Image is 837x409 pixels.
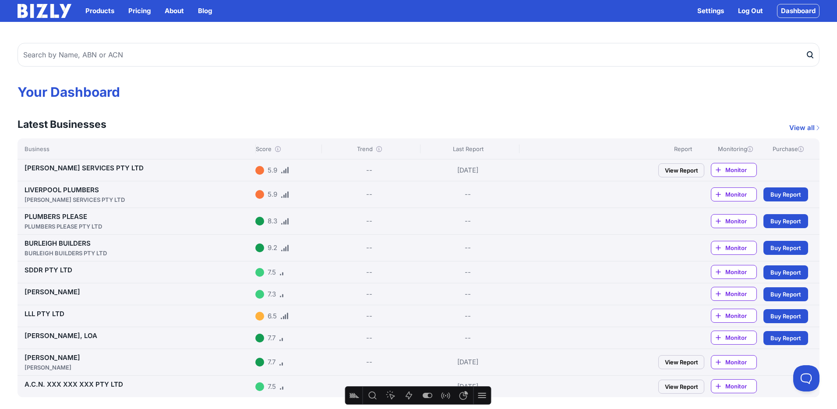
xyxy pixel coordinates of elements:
[711,355,757,369] a: Monitor
[770,190,801,199] span: Buy Report
[725,268,756,276] span: Monitor
[725,190,756,199] span: Monitor
[366,267,372,278] div: --
[255,145,318,153] div: Score
[85,6,114,16] button: Products
[25,353,252,372] a: [PERSON_NAME][PERSON_NAME]
[763,241,808,255] a: Buy Report
[420,145,516,153] div: Last Report
[366,165,372,176] div: --
[18,43,819,67] input: Search by Name, ABN or ACN
[420,265,516,279] div: --
[725,289,756,298] span: Monitor
[770,290,801,299] span: Buy Report
[711,145,760,153] div: Monitoring
[25,266,72,274] a: SDDR PTY LTD
[366,243,372,253] div: --
[420,238,516,257] div: --
[366,289,372,300] div: --
[321,145,417,153] div: Trend
[738,6,763,16] a: Log Out
[725,243,756,252] span: Monitor
[25,186,252,204] a: LIVERPOOL PLUMBERS[PERSON_NAME] SERVICES PTY LTD
[725,166,756,174] span: Monitor
[711,379,757,393] a: Monitor
[793,365,819,391] iframe: Toggle Customer Support
[763,265,808,279] a: Buy Report
[268,289,276,300] div: 7.3
[128,6,151,16] a: Pricing
[420,379,516,394] div: [DATE]
[420,353,516,372] div: [DATE]
[770,312,801,321] span: Buy Report
[268,189,277,200] div: 5.9
[25,164,144,172] a: [PERSON_NAME] SERVICES PTY LTD
[711,331,757,345] a: Monitor
[366,333,372,343] div: --
[25,288,80,296] a: [PERSON_NAME]
[763,287,808,301] a: Buy Report
[268,267,276,278] div: 7.5
[18,117,106,131] h3: Latest Businesses
[763,187,808,201] a: Buy Report
[725,311,756,320] span: Monitor
[770,268,801,277] span: Buy Report
[25,249,252,257] div: BURLEIGH BUILDERS PTY LTD
[711,187,757,201] a: Monitor
[770,243,801,252] span: Buy Report
[697,6,724,16] a: Settings
[658,355,704,369] a: View Report
[366,216,372,226] div: --
[268,243,277,253] div: 9.2
[658,380,704,394] a: View Report
[25,380,123,388] a: A.C.N. XXX XXX XXX PTY LTD
[789,123,819,133] a: View all
[198,6,212,16] a: Blog
[25,195,252,204] div: [PERSON_NAME] SERVICES PTY LTD
[366,381,372,392] div: --
[268,216,277,226] div: 8.3
[165,6,184,16] a: About
[711,214,757,228] a: Monitor
[711,163,757,177] a: Monitor
[711,241,757,255] a: Monitor
[711,287,757,301] a: Monitor
[420,212,516,231] div: --
[420,163,516,177] div: [DATE]
[725,382,756,391] span: Monitor
[18,84,819,100] h1: Your Dashboard
[25,145,252,153] div: Business
[420,287,516,301] div: --
[268,333,275,343] div: 7.7
[25,331,97,340] a: [PERSON_NAME], LOA
[268,165,277,176] div: 5.9
[366,357,372,367] div: --
[763,145,812,153] div: Purchase
[658,163,704,177] a: View Report
[763,214,808,228] a: Buy Report
[268,357,275,367] div: 7.7
[420,331,516,345] div: --
[725,217,756,226] span: Monitor
[25,239,252,257] a: BURLEIGH BUILDERSBURLEIGH BUILDERS PTY LTD
[366,311,372,321] div: --
[770,217,801,226] span: Buy Report
[711,265,757,279] a: Monitor
[725,333,756,342] span: Monitor
[658,145,707,153] div: Report
[25,212,252,231] a: PLUMBERS PLEASEPLUMBERS PLEASE PTY LTD
[770,334,801,342] span: Buy Report
[725,358,756,367] span: Monitor
[25,222,252,231] div: PLUMBERS PLEASE PTY LTD
[777,4,819,18] a: Dashboard
[25,310,64,318] a: LLL PTY LTD
[763,309,808,323] a: Buy Report
[420,185,516,204] div: --
[366,189,372,200] div: --
[268,311,277,321] div: 6.5
[763,331,808,345] a: Buy Report
[711,309,757,323] a: Monitor
[25,363,252,372] div: [PERSON_NAME]
[420,309,516,323] div: --
[268,381,276,392] div: 7.5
